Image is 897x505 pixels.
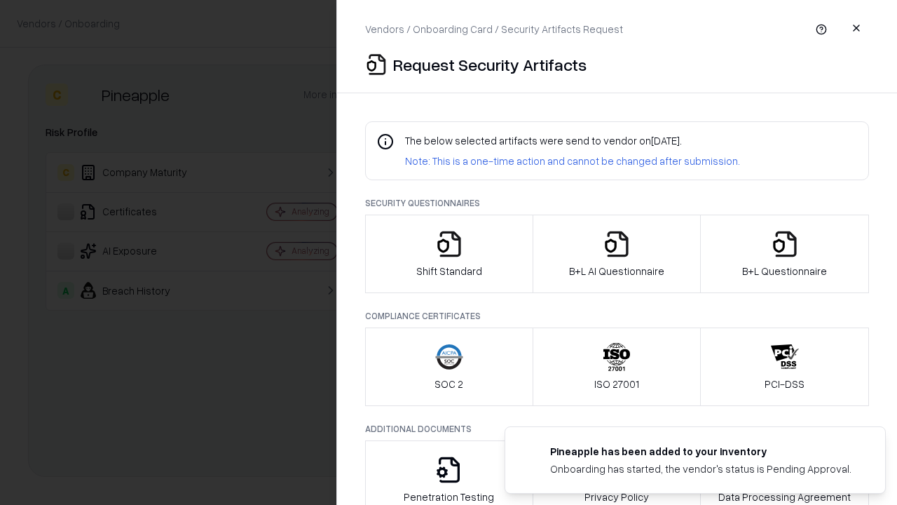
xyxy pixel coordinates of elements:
p: Note: This is a one-time action and cannot be changed after submission. [405,154,740,168]
button: Shift Standard [365,215,533,293]
p: Request Security Artifacts [393,53,587,76]
img: pineappleenergy.com [522,444,539,461]
button: PCI-DSS [700,328,869,406]
p: Compliance Certificates [365,310,869,322]
p: Security Questionnaires [365,197,869,209]
div: Pineapple has been added to your inventory [550,444,851,459]
p: PCI-DSS [765,377,804,391]
p: Penetration Testing [404,490,494,504]
p: SOC 2 [434,377,463,391]
p: Privacy Policy [584,490,649,504]
button: B+L Questionnaire [700,215,869,293]
p: B+L AI Questionnaire [569,264,664,278]
p: The below selected artifacts were send to vendor on [DATE] . [405,133,740,148]
button: B+L AI Questionnaire [533,215,701,293]
p: Shift Standard [416,264,482,278]
p: ISO 27001 [594,377,639,391]
p: Vendors / Onboarding Card / Security Artifacts Request [365,22,623,36]
p: Data Processing Agreement [718,490,851,504]
p: B+L Questionnaire [742,264,827,278]
button: SOC 2 [365,328,533,406]
div: Onboarding has started, the vendor's status is Pending Approval. [550,462,851,476]
p: Additional Documents [365,423,869,435]
button: ISO 27001 [533,328,701,406]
